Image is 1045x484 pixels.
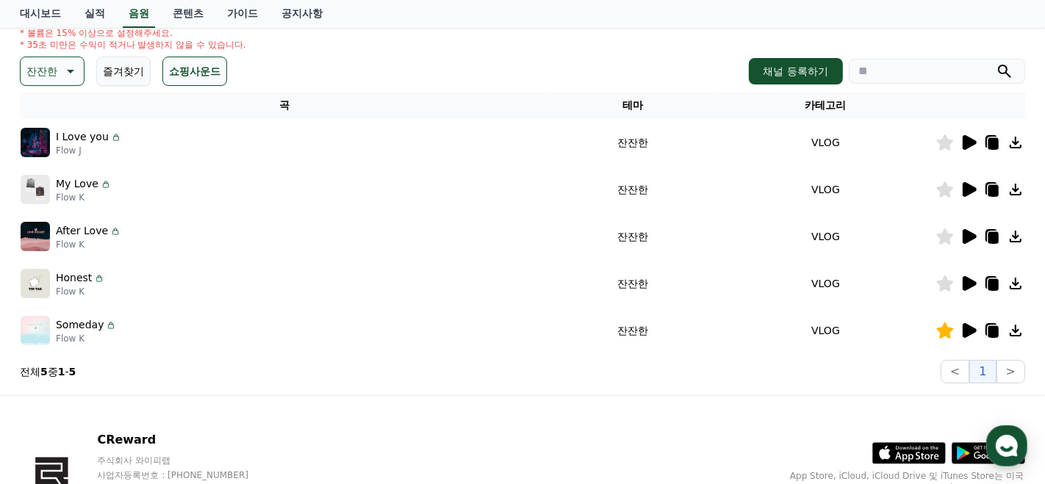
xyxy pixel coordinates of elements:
[162,57,227,86] button: 쇼핑사운드
[56,223,108,239] p: After Love
[549,307,716,354] td: 잔잔한
[58,366,65,378] strong: 1
[96,57,151,86] button: 즐겨찾기
[56,270,92,286] p: Honest
[56,176,98,192] p: My Love
[97,469,276,481] p: 사업자등록번호 : [PHONE_NUMBER]
[56,333,117,344] p: Flow K
[996,360,1025,383] button: >
[716,307,936,354] td: VLOG
[56,192,112,203] p: Flow K
[56,239,121,250] p: Flow K
[716,119,936,166] td: VLOG
[21,269,50,298] img: music
[21,222,50,251] img: music
[190,362,282,399] a: 설정
[97,431,276,449] p: CReward
[20,92,549,119] th: 곡
[69,366,76,378] strong: 5
[56,145,122,156] p: Flow J
[549,213,716,260] td: 잔잔한
[749,58,843,84] button: 채널 등록하기
[46,384,55,396] span: 홈
[56,317,104,333] p: Someday
[97,362,190,399] a: 대화
[549,260,716,307] td: 잔잔한
[716,260,936,307] td: VLOG
[227,384,245,396] span: 설정
[134,385,152,397] span: 대화
[549,92,716,119] th: 테마
[716,213,936,260] td: VLOG
[549,166,716,213] td: 잔잔한
[716,166,936,213] td: VLOG
[21,316,50,345] img: music
[20,57,85,86] button: 잔잔한
[21,175,50,204] img: music
[4,362,97,399] a: 홈
[549,119,716,166] td: 잔잔한
[21,128,50,157] img: music
[969,360,996,383] button: 1
[20,364,76,379] p: 전체 중 -
[941,360,969,383] button: <
[97,455,276,466] p: 주식회사 와이피랩
[716,92,936,119] th: 카테고리
[26,61,57,82] p: 잔잔한
[40,366,48,378] strong: 5
[56,129,109,145] p: I Love you
[56,286,105,297] p: Flow K
[20,27,246,39] p: * 볼륨은 15% 이상으로 설정해주세요.
[20,39,246,51] p: * 35초 미만은 수익이 적거나 발생하지 않을 수 있습니다.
